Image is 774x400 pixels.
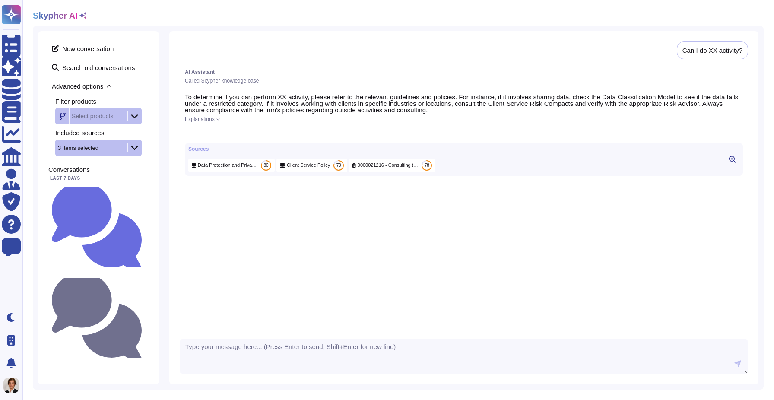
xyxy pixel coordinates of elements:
span: Explanations [185,117,215,122]
h2: Skypher AI [33,10,78,21]
div: Last 7 days [48,176,149,181]
button: user [2,376,25,395]
div: Click to preview/edit this source [276,159,347,172]
div: Select products [72,113,114,119]
p: To determine if you can perform XX activity, please refer to the relevant guidelines and policies... [185,94,743,113]
span: 0000021216 - Consulting to external company [358,162,419,168]
button: Dislike this response [202,129,209,136]
div: Included sources [55,130,149,136]
button: Like this response [193,129,200,136]
span: Advanced options [48,79,149,93]
div: Can I do XX activity? [682,47,742,54]
div: Sources [188,146,435,152]
button: Click to view sources in the right panel [726,154,739,165]
span: 80 [263,163,268,168]
div: AI Assistant [185,70,743,75]
button: Copy this response [185,129,192,136]
div: Conversations [48,166,149,173]
div: Click to preview/edit this source [349,159,435,172]
div: Click to preview/edit this source [188,159,275,172]
span: 79 [336,163,341,168]
span: Data Protection and Privacy Policy [198,162,257,168]
div: Filter products [55,98,149,105]
img: user [3,378,19,393]
span: New conversation [48,41,149,55]
div: 3 items selected [58,145,98,151]
span: Search old conversations [48,60,149,74]
span: Called Skypher knowledge base [185,78,259,84]
span: Client Service Policy [287,162,330,168]
span: 78 [425,163,429,168]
